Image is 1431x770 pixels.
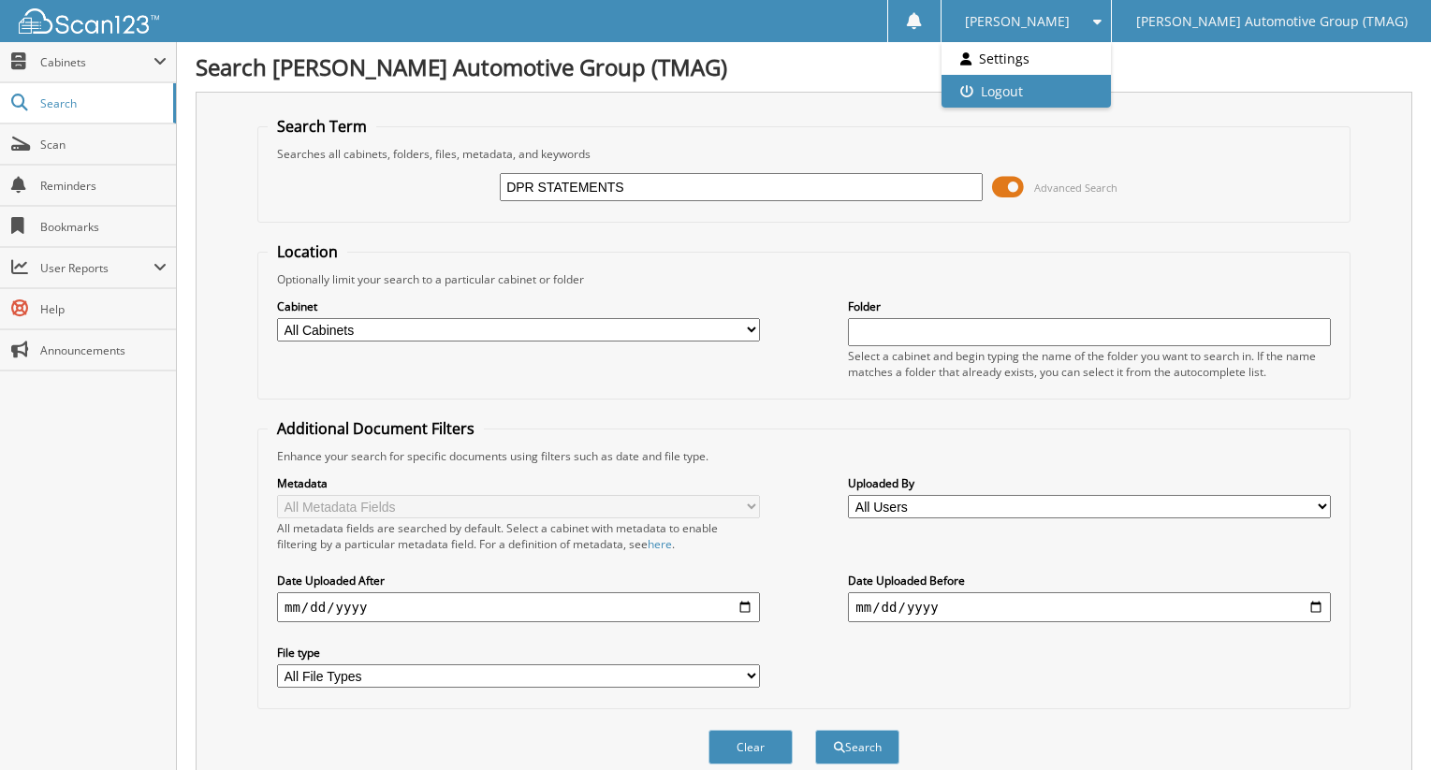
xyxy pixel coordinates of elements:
legend: Additional Document Filters [268,418,484,439]
span: [PERSON_NAME] [965,16,1070,27]
label: File type [277,645,760,661]
div: Enhance your search for specific documents using filters such as date and file type. [268,448,1340,464]
span: Advanced Search [1034,181,1117,195]
a: Logout [942,75,1112,108]
span: [PERSON_NAME] Automotive Group (TMAG) [1136,16,1408,27]
span: Reminders [40,178,167,194]
span: Announcements [40,342,167,358]
div: Select a cabinet and begin typing the name of the folder you want to search in. If the name match... [848,348,1331,380]
div: All metadata fields are searched by default. Select a cabinet with metadata to enable filtering b... [277,520,760,552]
span: Help [40,301,167,317]
input: start [277,592,760,622]
input: end [848,592,1331,622]
legend: Location [268,241,347,262]
img: scan123-logo-white.svg [19,8,159,34]
button: Clear [708,730,793,764]
label: Date Uploaded After [277,573,760,588]
label: Metadata [277,475,760,491]
label: Cabinet [277,298,760,314]
span: Cabinets [40,54,153,70]
label: Uploaded By [848,475,1331,491]
iframe: Chat Widget [1337,680,1431,770]
div: Searches all cabinets, folders, files, metadata, and keywords [268,146,1340,162]
span: Search [40,95,164,111]
label: Date Uploaded Before [848,573,1331,588]
a: here [648,536,672,552]
span: User Reports [40,260,153,276]
h1: Search [PERSON_NAME] Automotive Group (TMAG) [196,51,1412,82]
legend: Search Term [268,116,376,137]
a: Settings [942,42,1112,75]
span: Bookmarks [40,219,167,235]
label: Folder [848,298,1331,314]
div: Optionally limit your search to a particular cabinet or folder [268,271,1340,287]
span: Scan [40,137,167,153]
button: Search [815,730,899,764]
